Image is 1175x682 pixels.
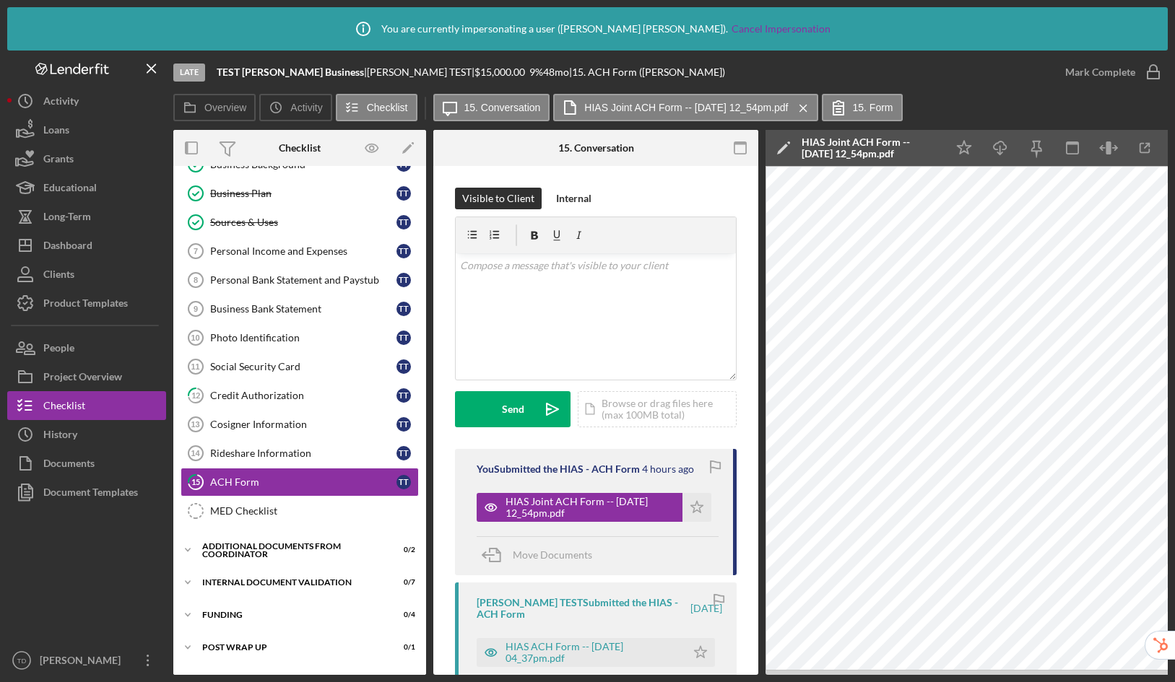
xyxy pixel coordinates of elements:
a: Documents [7,449,166,478]
div: Late [173,64,205,82]
button: 15. Form [822,94,903,121]
div: Internal [556,188,591,209]
div: 0 / 1 [389,643,415,652]
div: T T [396,388,411,403]
button: Grants [7,144,166,173]
div: People [43,333,74,366]
button: Product Templates [7,289,166,318]
div: Business Bank Statement [210,303,396,315]
div: T T [396,359,411,374]
div: [PERSON_NAME] TEST | [367,66,474,78]
div: Business Plan [210,188,396,199]
label: Overview [204,102,246,113]
div: Long-Term [43,202,91,235]
div: Personal Bank Statement and Paystub [210,274,396,286]
div: 48 mo [543,66,569,78]
button: Loans [7,115,166,144]
button: Educational [7,173,166,202]
div: Product Templates [43,289,128,321]
div: | 15. ACH Form ([PERSON_NAME]) [569,66,725,78]
div: 0 / 2 [389,546,415,554]
a: 15ACH FormTT [181,468,419,497]
div: 0 / 7 [389,578,415,587]
tspan: 7 [194,247,198,255]
button: Checklist [336,94,417,121]
a: 12Credit AuthorizationTT [181,381,419,410]
button: People [7,333,166,362]
tspan: 12 [191,390,200,400]
label: 15. Form [853,102,893,113]
a: History [7,420,166,449]
label: 15. Conversation [464,102,541,113]
div: Documents [43,449,95,481]
div: You Submitted the HIAS - ACH Form [477,463,640,475]
button: HIAS ACH Form -- [DATE] 04_37pm.pdf [477,638,715,667]
div: Credit Authorization [210,390,396,401]
button: Dashboard [7,231,166,260]
b: TEST [PERSON_NAME] Business [217,66,364,78]
div: Internal Document Validation [202,578,379,587]
div: Dashboard [43,231,92,263]
a: 8Personal Bank Statement and PaystubTT [181,266,419,294]
div: Sources & Uses [210,217,396,228]
a: 11Social Security CardTT [181,352,419,381]
button: Activity [259,94,331,121]
div: Checklist [43,391,85,424]
div: $15,000.00 [474,66,529,78]
button: Visible to Client [455,188,542,209]
div: 0 / 4 [389,611,415,619]
label: Checklist [367,102,408,113]
button: 15. Conversation [433,94,550,121]
button: Internal [549,188,599,209]
tspan: 14 [191,449,200,458]
tspan: 11 [191,362,199,371]
button: Document Templates [7,478,166,507]
div: T T [396,273,411,287]
div: Rideshare Information [210,447,396,459]
div: Cosigner Information [210,419,396,430]
div: [PERSON_NAME] [36,646,130,678]
button: Checklist [7,391,166,420]
a: 13Cosigner InformationTT [181,410,419,439]
a: Cancel Impersonation [732,23,831,35]
div: Loans [43,115,69,148]
div: T T [396,446,411,460]
div: HIAS ACH Form -- [DATE] 04_37pm.pdf [506,641,679,664]
div: | [217,66,367,78]
div: 9 % [529,66,543,78]
div: Document Templates [43,478,138,510]
button: Move Documents [477,537,607,573]
div: Grants [43,144,74,177]
a: Activity [7,87,166,115]
div: Funding [202,611,379,619]
button: Send [455,391,571,427]
button: Overview [173,94,256,121]
div: Project Overview [43,362,122,395]
div: Social Security Card [210,361,396,372]
div: 15. Conversation [558,142,634,154]
a: Business PlanTT [181,179,419,208]
a: 10Photo IdentificationTT [181,323,419,352]
a: 9Business Bank StatementTT [181,294,419,323]
tspan: 15 [191,477,200,486]
a: 14Rideshare InformationTT [181,439,419,468]
a: Clients [7,260,166,289]
div: Personal Income and Expenses [210,245,396,257]
div: Photo Identification [210,332,396,344]
div: HIAS Joint ACH Form -- [DATE] 12_54pm.pdf [802,136,939,159]
a: Sources & UsesTT [181,208,419,237]
div: T T [396,417,411,432]
time: 2025-08-13 16:54 [642,463,694,475]
div: T T [396,302,411,316]
div: Visible to Client [462,188,534,209]
div: T T [396,244,411,258]
button: Long-Term [7,202,166,231]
